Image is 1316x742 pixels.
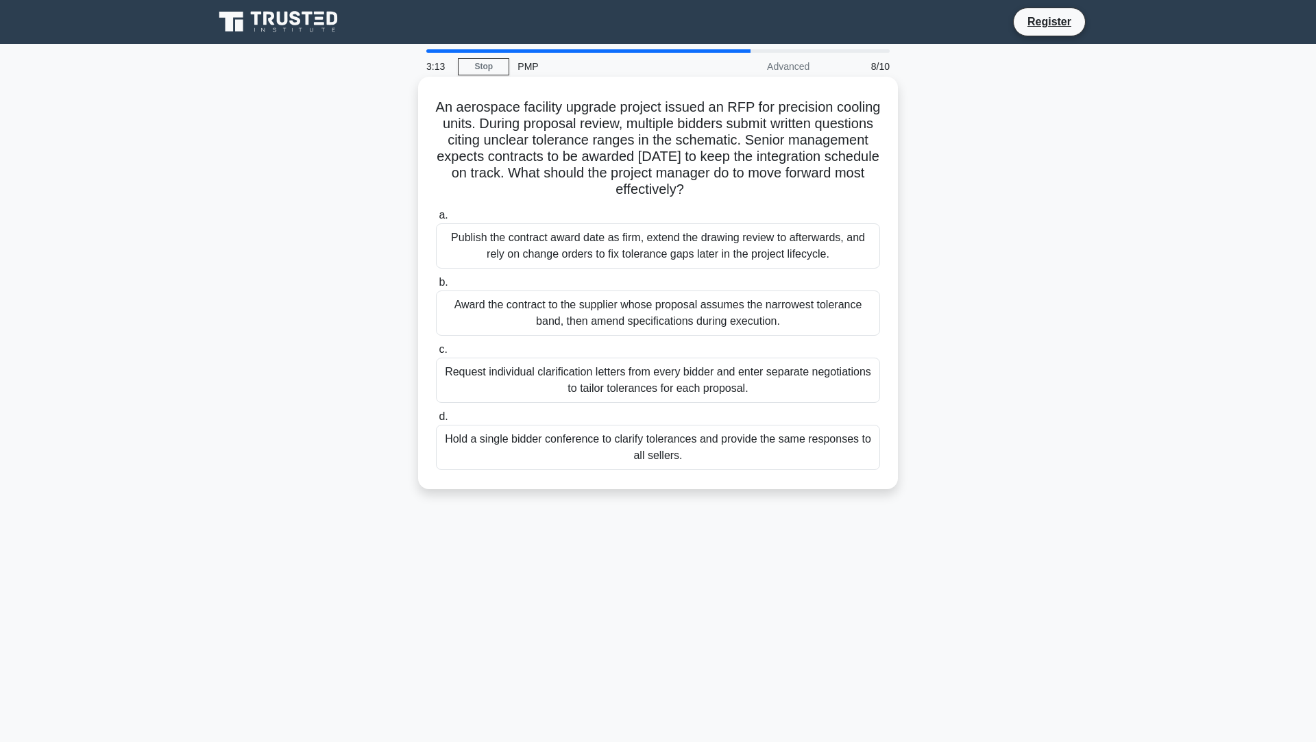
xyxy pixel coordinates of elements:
[436,290,880,336] div: Award the contract to the supplier whose proposal assumes the narrowest tolerance band, then amen...
[439,209,448,221] span: a.
[439,410,448,422] span: d.
[509,53,698,80] div: PMP
[1019,13,1080,30] a: Register
[698,53,818,80] div: Advanced
[458,58,509,75] a: Stop
[439,276,448,288] span: b.
[436,358,880,403] div: Request individual clarification letters from every bidder and enter separate negotiations to tai...
[435,99,881,199] h5: An aerospace facility upgrade project issued an RFP for precision cooling units. During proposal ...
[818,53,898,80] div: 8/10
[436,425,880,470] div: Hold a single bidder conference to clarify tolerances and provide the same responses to all sellers.
[436,223,880,269] div: Publish the contract award date as firm, extend the drawing review to afterwards, and rely on cha...
[418,53,458,80] div: 3:13
[439,343,447,355] span: c.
